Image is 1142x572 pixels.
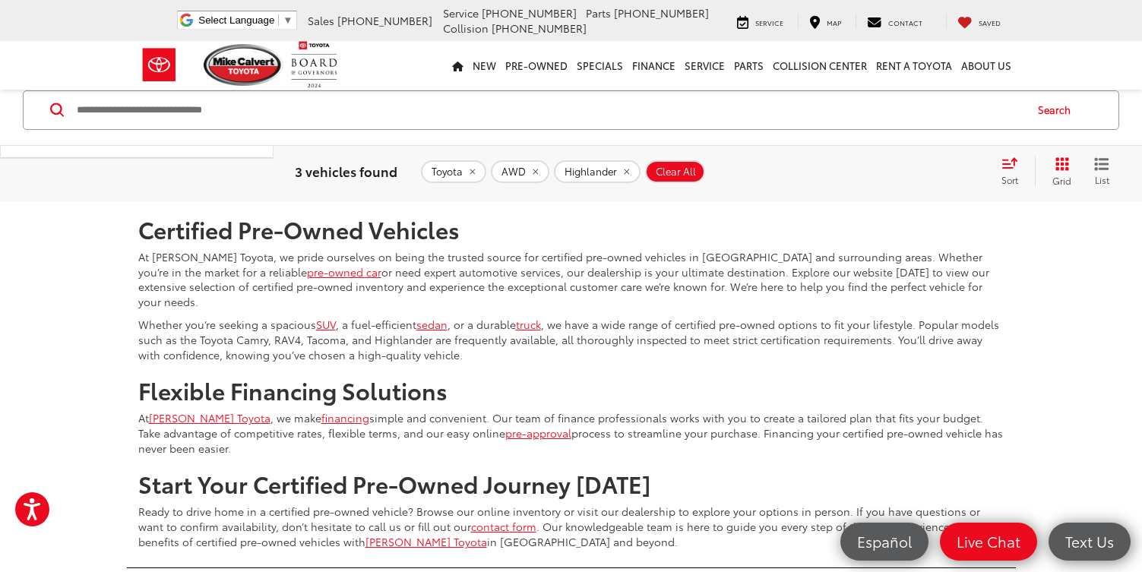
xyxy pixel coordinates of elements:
[482,5,577,21] span: [PHONE_NUMBER]
[416,317,448,332] a: sedan
[432,166,463,178] span: Toyota
[278,14,279,26] span: ​
[586,5,611,21] span: Parts
[468,41,501,90] a: New
[1083,156,1121,187] button: List View
[501,166,526,178] span: AWD
[755,17,783,27] span: Service
[957,41,1016,90] a: About Us
[198,14,293,26] a: Select Language​
[1052,174,1071,187] span: Grid
[994,156,1035,187] button: Select sort value
[940,523,1037,561] a: Live Chat
[471,519,536,534] a: contact form
[443,5,479,21] span: Service
[572,41,628,90] a: Specials
[492,21,587,36] span: [PHONE_NUMBER]
[768,41,872,90] a: Collision Center
[138,249,1004,310] p: At [PERSON_NAME] Toyota, we pride ourselves on being the trusted source for certified pre-owned v...
[138,467,650,500] strong: Start Your Certified Pre-Owned Journey [DATE]
[656,166,696,178] span: Clear All
[505,425,571,441] a: pre-approval
[554,160,641,183] button: remove Highlander
[1035,156,1083,187] button: Grid View
[283,14,293,26] span: ▼
[138,317,1004,362] p: Whether you’re seeking a spacious , a fuel-efficient , or a durable , we have a wide range of cer...
[138,504,1004,549] p: Ready to drive home in a certified pre-owned vehicle? Browse our online inventory or visit our de...
[729,41,768,90] a: Parts
[827,17,841,27] span: Map
[565,166,617,178] span: Highlander
[516,317,541,332] a: truck
[628,41,680,90] a: Finance
[421,160,486,183] button: remove Toyota
[1049,523,1131,561] a: Text Us
[337,13,432,28] span: [PHONE_NUMBER]
[295,162,397,180] span: 3 vehicles found
[979,17,1001,27] span: Saved
[149,410,270,425] a: [PERSON_NAME] Toyota
[1023,91,1093,129] button: Search
[645,160,705,183] button: Clear All
[204,44,284,86] img: Mike Calvert Toyota
[949,532,1028,551] span: Live Chat
[75,92,1023,128] input: Search by Make, Model, or Keyword
[872,41,957,90] a: Rent a Toyota
[946,14,1012,29] a: My Saved Vehicles
[856,14,934,29] a: Contact
[138,216,1004,242] h2: Certified Pre-Owned Vehicles
[491,160,549,183] button: remove AWD
[680,41,729,90] a: Service
[316,317,336,332] a: SUV
[448,41,468,90] a: Home
[321,410,369,425] a: financing
[798,14,853,29] a: Map
[308,13,334,28] span: Sales
[138,378,1004,403] h2: Flexible Financing Solutions
[840,523,928,561] a: Español
[138,410,1004,456] p: At , we make simple and convenient. Our team of finance professionals works with you to create a ...
[1094,173,1109,186] span: List
[726,14,795,29] a: Service
[1001,173,1018,186] span: Sort
[365,534,487,549] a: [PERSON_NAME] Toyota
[443,21,489,36] span: Collision
[198,14,274,26] span: Select Language
[501,41,572,90] a: Pre-Owned
[1058,532,1121,551] span: Text Us
[888,17,922,27] span: Contact
[307,264,381,280] a: pre-owned car
[131,40,188,90] img: Toyota
[614,5,709,21] span: [PHONE_NUMBER]
[849,532,919,551] span: Español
